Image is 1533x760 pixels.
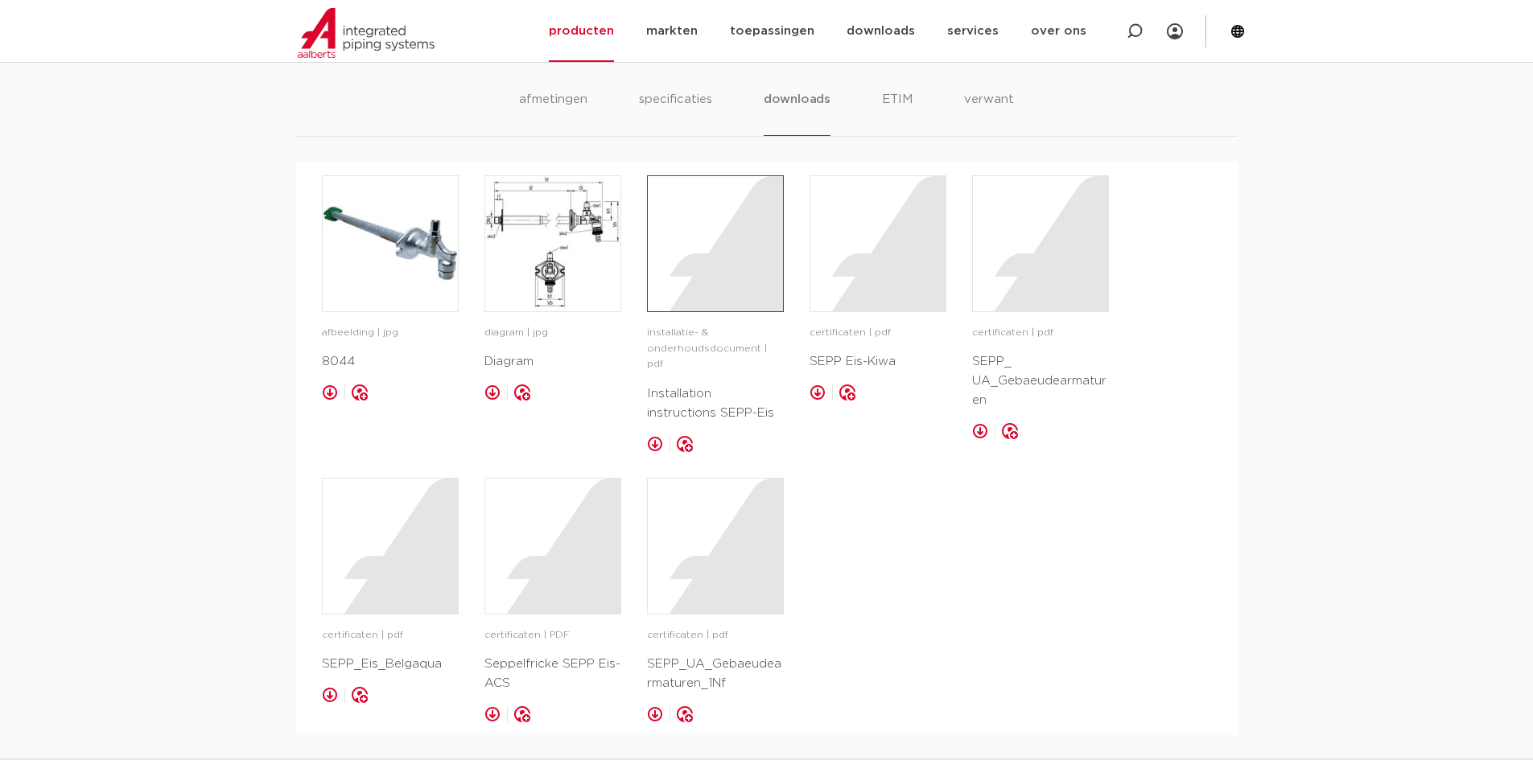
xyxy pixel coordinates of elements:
p: 8044 [322,352,459,372]
img: image for 8044 [323,176,458,311]
p: Installation instructions SEPP-Eis [647,384,784,423]
p: SEPP_ UA_Gebaeudearmaturen [972,352,1109,410]
a: image for Diagram [484,175,621,312]
p: certificaten | PDF [484,627,621,643]
p: Diagram [484,352,621,372]
p: SEPP_UA_Gebaeudearmaturen_1Nf [647,655,784,693]
p: SEPP_Eis_Belgaqua [322,655,459,674]
p: certificaten | pdf [810,325,946,341]
p: certificaten | pdf [647,627,784,643]
li: downloads [764,90,830,136]
img: image for Diagram [485,176,620,311]
p: diagram | jpg [484,325,621,341]
li: ETIM [882,90,913,136]
div: my IPS [1167,14,1183,49]
p: afbeelding | jpg [322,325,459,341]
p: Seppelfricke SEPP Eis-ACS [484,655,621,693]
p: SEPP Eis-Kiwa [810,352,946,372]
li: specificaties [639,90,712,136]
a: image for 8044 [322,175,459,312]
p: certificaten | pdf [972,325,1109,341]
li: afmetingen [519,90,587,136]
p: certificaten | pdf [322,627,459,643]
li: verwant [964,90,1014,136]
p: installatie- & onderhoudsdocument | pdf [647,325,784,373]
